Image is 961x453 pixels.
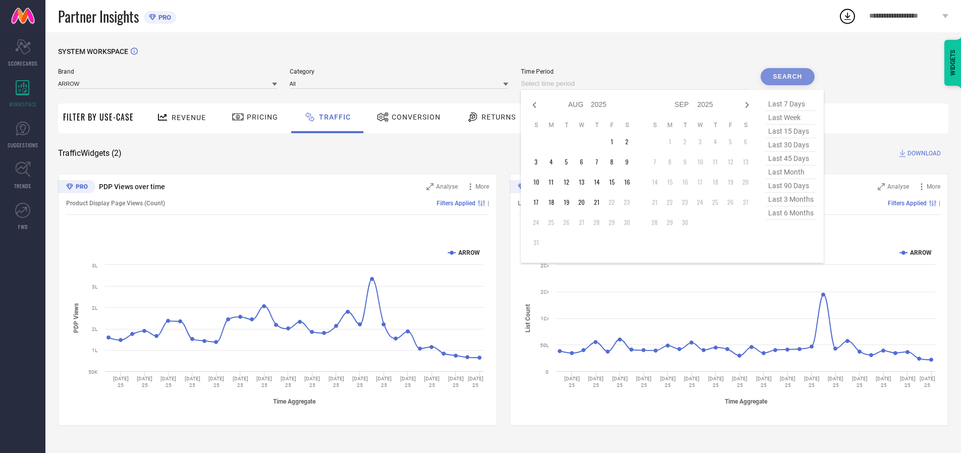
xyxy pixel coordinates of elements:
[677,121,692,129] th: Tuesday
[738,154,753,169] td: Sat Sep 13 2025
[647,121,662,129] th: Sunday
[851,376,867,388] text: [DATE] 25
[574,154,589,169] td: Wed Aug 06 2025
[766,206,816,220] span: last 6 months
[927,183,940,190] span: More
[677,195,692,210] td: Tue Sep 23 2025
[604,215,619,230] td: Fri Aug 29 2025
[708,154,723,169] td: Thu Sep 11 2025
[528,121,544,129] th: Sunday
[559,121,574,129] th: Tuesday
[899,376,915,388] text: [DATE] 25
[559,154,574,169] td: Tue Aug 05 2025
[544,154,559,169] td: Mon Aug 04 2025
[692,134,708,149] td: Wed Sep 03 2025
[528,195,544,210] td: Sun Aug 17 2025
[92,348,98,353] text: 1L
[724,398,767,405] tspan: Time Aggregate
[766,193,816,206] span: last 3 months
[619,154,634,169] td: Sat Aug 09 2025
[521,68,748,75] span: Time Period
[647,215,662,230] td: Sun Sep 28 2025
[756,376,771,388] text: [DATE] 25
[647,154,662,169] td: Sun Sep 07 2025
[662,121,677,129] th: Monday
[58,180,95,195] div: Premium
[589,154,604,169] td: Thu Aug 07 2025
[828,376,843,388] text: [DATE] 25
[468,376,484,388] text: [DATE] 25
[636,376,652,388] text: [DATE] 25
[392,113,441,121] span: Conversion
[723,134,738,149] td: Fri Sep 05 2025
[887,183,909,190] span: Analyse
[708,121,723,129] th: Thursday
[708,376,723,388] text: [DATE] 25
[574,121,589,129] th: Wednesday
[619,175,634,190] td: Sat Aug 16 2025
[604,121,619,129] th: Friday
[604,175,619,190] td: Fri Aug 15 2025
[684,376,700,388] text: [DATE] 25
[732,376,748,388] text: [DATE] 25
[888,200,927,207] span: Filters Applied
[290,68,509,75] span: Category
[589,195,604,210] td: Thu Aug 21 2025
[738,134,753,149] td: Sat Sep 06 2025
[692,195,708,210] td: Wed Sep 24 2025
[559,215,574,230] td: Tue Aug 26 2025
[619,134,634,149] td: Sat Aug 02 2025
[559,175,574,190] td: Tue Aug 12 2025
[281,376,296,388] text: [DATE] 25
[619,215,634,230] td: Sat Aug 30 2025
[619,121,634,129] th: Saturday
[647,195,662,210] td: Sun Sep 21 2025
[766,179,816,193] span: last 90 days
[172,114,206,122] span: Revenue
[692,154,708,169] td: Wed Sep 10 2025
[437,200,475,207] span: Filters Applied
[524,304,531,332] tspan: List Count
[9,100,37,108] span: WORKSPACE
[92,263,98,268] text: 3L
[766,125,816,138] span: last 15 days
[589,121,604,129] th: Thursday
[838,7,857,25] div: Open download list
[738,175,753,190] td: Sat Sep 20 2025
[113,376,129,388] text: [DATE] 25
[766,111,816,125] span: last week
[662,134,677,149] td: Mon Sep 01 2025
[766,165,816,179] span: last month
[156,14,171,21] span: PRO
[58,68,277,75] span: Brand
[677,154,692,169] td: Tue Sep 09 2025
[58,6,139,27] span: Partner Insights
[400,376,416,388] text: [DATE] 25
[319,113,351,121] span: Traffic
[528,175,544,190] td: Sun Aug 10 2025
[677,134,692,149] td: Tue Sep 02 2025
[304,376,320,388] text: [DATE] 25
[574,175,589,190] td: Wed Aug 13 2025
[564,376,579,388] text: [DATE] 25
[876,376,891,388] text: [DATE] 25
[723,154,738,169] td: Fri Sep 12 2025
[723,195,738,210] td: Fri Sep 26 2025
[589,215,604,230] td: Thu Aug 28 2025
[92,326,98,332] text: 2L
[677,175,692,190] td: Tue Sep 16 2025
[780,376,795,388] text: [DATE] 25
[137,376,152,388] text: [DATE] 25
[58,47,128,55] span: SYSTEM WORKSPACE
[677,215,692,230] td: Tue Sep 30 2025
[458,249,480,256] text: ARROW
[612,376,627,388] text: [DATE] 25
[662,154,677,169] td: Mon Sep 08 2025
[540,343,549,348] text: 50L
[647,175,662,190] td: Sun Sep 14 2025
[528,154,544,169] td: Sun Aug 03 2025
[604,195,619,210] td: Fri Aug 22 2025
[910,249,932,256] text: ARROW
[161,376,176,388] text: [DATE] 25
[544,121,559,129] th: Monday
